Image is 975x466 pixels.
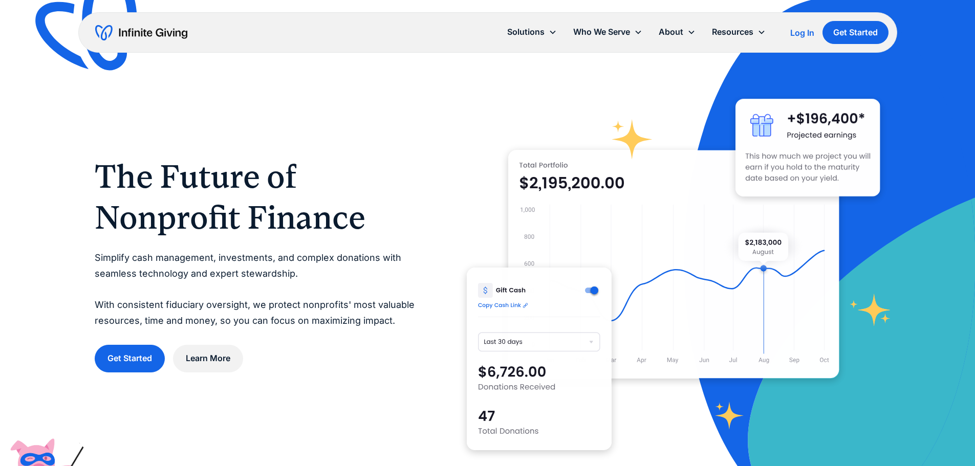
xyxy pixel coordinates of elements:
div: Solutions [507,25,545,39]
p: Simplify cash management, investments, and complex donations with seamless technology and expert ... [95,250,426,328]
div: About [659,25,683,39]
img: nonprofit donation platform [508,150,839,379]
a: Log In [790,27,814,39]
a: Get Started [822,21,889,44]
h1: The Future of Nonprofit Finance [95,156,426,238]
img: fundraising star [850,294,891,326]
div: Log In [790,29,814,37]
div: About [651,21,704,43]
div: Who We Serve [565,21,651,43]
div: Resources [704,21,774,43]
div: Solutions [499,21,565,43]
a: Get Started [95,345,165,372]
a: home [95,25,187,41]
div: Resources [712,25,753,39]
a: Learn More [173,345,243,372]
div: Who We Serve [573,25,630,39]
img: donation software for nonprofits [467,268,612,450]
